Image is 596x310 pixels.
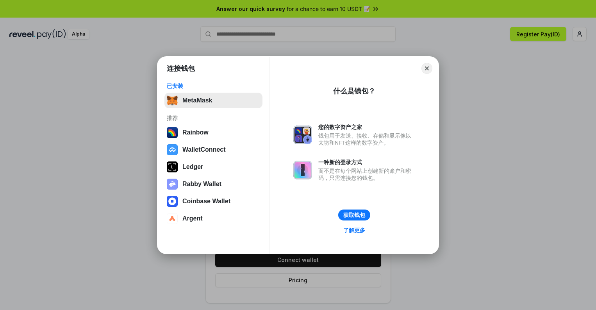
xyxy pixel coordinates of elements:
button: Ledger [164,159,262,175]
img: svg+xml,%3Csvg%20width%3D%2228%22%20height%3D%2228%22%20viewBox%3D%220%200%2028%2028%22%20fill%3D... [167,196,178,207]
button: WalletConnect [164,142,262,158]
button: Rabby Wallet [164,176,262,192]
h1: 连接钱包 [167,64,195,73]
img: svg+xml,%3Csvg%20xmlns%3D%22http%3A%2F%2Fwww.w3.org%2F2000%2Fsvg%22%20fill%3D%22none%22%20viewBox... [167,179,178,190]
div: Ledger [182,163,203,170]
div: 了解更多 [343,227,365,234]
button: MetaMask [164,93,262,108]
button: Rainbow [164,125,262,140]
div: 推荐 [167,115,260,122]
img: svg+xml,%3Csvg%20xmlns%3D%22http%3A%2F%2Fwww.w3.org%2F2000%2Fsvg%22%20fill%3D%22none%22%20viewBox... [293,125,312,144]
div: 什么是钱包？ [333,86,375,96]
button: 获取钱包 [338,210,370,220]
img: svg+xml,%3Csvg%20width%3D%2228%22%20height%3D%2228%22%20viewBox%3D%220%200%2028%2028%22%20fill%3D... [167,213,178,224]
div: 已安装 [167,82,260,90]
img: svg+xml,%3Csvg%20xmlns%3D%22http%3A%2F%2Fwww.w3.org%2F2000%2Fsvg%22%20width%3D%2228%22%20height%3... [167,161,178,172]
img: svg+xml,%3Csvg%20width%3D%2228%22%20height%3D%2228%22%20viewBox%3D%220%200%2028%2028%22%20fill%3D... [167,144,178,155]
div: Argent [182,215,203,222]
div: 您的数字资产之家 [318,124,415,131]
div: MetaMask [182,97,212,104]
div: 而不是在每个网站上创建新的账户和密码，只需连接您的钱包。 [318,167,415,181]
img: svg+xml,%3Csvg%20width%3D%22120%22%20height%3D%22120%22%20viewBox%3D%220%200%20120%20120%22%20fil... [167,127,178,138]
div: 一种新的登录方式 [318,159,415,166]
a: 了解更多 [339,225,370,235]
div: Rainbow [182,129,209,136]
img: svg+xml,%3Csvg%20fill%3D%22none%22%20height%3D%2233%22%20viewBox%3D%220%200%2035%2033%22%20width%... [167,95,178,106]
button: Argent [164,211,262,226]
div: 钱包用于发送、接收、存储和显示像以太坊和NFT这样的数字资产。 [318,132,415,146]
div: Rabby Wallet [182,181,221,188]
button: Close [421,63,432,74]
button: Coinbase Wallet [164,194,262,209]
div: 获取钱包 [343,211,365,219]
div: Coinbase Wallet [182,198,230,205]
img: svg+xml,%3Csvg%20xmlns%3D%22http%3A%2F%2Fwww.w3.org%2F2000%2Fsvg%22%20fill%3D%22none%22%20viewBox... [293,161,312,179]
div: WalletConnect [182,146,226,153]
